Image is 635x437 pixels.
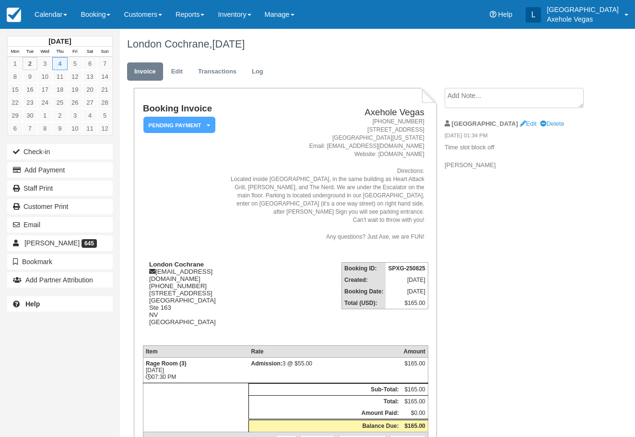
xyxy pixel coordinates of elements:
[7,181,113,196] a: Staff Print
[143,358,248,383] td: [DATE] 07:30 PM
[97,47,112,57] th: Sun
[24,239,80,247] span: [PERSON_NAME]
[23,83,37,96] a: 16
[248,384,401,396] th: Sub-Total:
[245,62,270,81] a: Log
[82,70,97,83] a: 13
[388,265,425,272] strong: SPXG-250825
[23,70,37,83] a: 9
[251,360,282,367] strong: Admission
[520,120,537,127] a: Edit
[23,109,37,122] a: 30
[248,407,401,420] th: Amount Paid:
[498,11,513,18] span: Help
[7,199,113,214] a: Customer Print
[401,396,428,408] td: $165.00
[143,104,226,114] h1: Booking Invoice
[212,38,245,50] span: [DATE]
[146,360,187,367] strong: Rage Room (3)
[37,70,52,83] a: 10
[248,396,401,408] th: Total:
[7,8,21,22] img: checkfront-main-nav-mini-logo.png
[82,47,97,57] th: Sat
[82,122,97,135] a: 11
[68,70,82,83] a: 12
[404,423,425,429] strong: $165.00
[23,57,37,70] a: 2
[52,96,67,109] a: 25
[25,300,40,308] b: Help
[23,47,37,57] th: Tue
[540,120,564,127] a: Delete
[8,96,23,109] a: 22
[82,96,97,109] a: 27
[97,57,112,70] a: 7
[401,346,428,358] th: Amount
[97,96,112,109] a: 28
[403,360,425,375] div: $165.00
[37,47,52,57] th: Wed
[7,296,113,312] a: Help
[52,109,67,122] a: 2
[52,122,67,135] a: 9
[547,5,619,14] p: [GEOGRAPHIC_DATA]
[230,118,424,241] address: [PHONE_NUMBER] [STREET_ADDRESS] [GEOGRAPHIC_DATA][US_STATE] Email: [EMAIL_ADDRESS][DOMAIN_NAME] W...
[7,162,113,178] button: Add Payment
[401,407,428,420] td: $0.00
[342,274,386,286] th: Created:
[248,346,401,358] th: Rate
[386,274,428,286] td: [DATE]
[68,122,82,135] a: 10
[97,122,112,135] a: 12
[7,144,113,159] button: Check-in
[143,117,215,134] em: Pending Payment
[97,70,112,83] a: 14
[23,122,37,135] a: 7
[452,120,518,127] strong: [GEOGRAPHIC_DATA]
[82,83,97,96] a: 20
[37,109,52,122] a: 1
[8,109,23,122] a: 29
[230,108,424,118] h2: Axehole Vegas
[68,47,82,57] th: Fri
[127,38,589,50] h1: London Cochrane,
[8,57,23,70] a: 1
[401,384,428,396] td: $165.00
[52,70,67,83] a: 11
[191,62,244,81] a: Transactions
[97,83,112,96] a: 21
[490,11,496,18] i: Help
[37,96,52,109] a: 24
[248,420,401,432] th: Balance Due:
[82,109,97,122] a: 4
[164,62,190,81] a: Edit
[68,109,82,122] a: 3
[52,57,67,70] a: 4
[386,286,428,297] td: [DATE]
[52,83,67,96] a: 18
[37,122,52,135] a: 8
[445,143,589,170] p: Time slot block off [PERSON_NAME]
[82,239,97,248] span: 645
[68,83,82,96] a: 19
[37,83,52,96] a: 17
[248,358,401,383] td: 3 @ $55.00
[7,254,113,269] button: Bookmark
[386,297,428,309] td: $165.00
[127,62,163,81] a: Invoice
[68,96,82,109] a: 26
[342,297,386,309] th: Total (USD):
[48,37,71,45] strong: [DATE]
[52,47,67,57] th: Thu
[8,122,23,135] a: 6
[445,132,589,142] em: [DATE] 01:34 PM
[7,272,113,288] button: Add Partner Attribution
[23,96,37,109] a: 23
[7,217,113,232] button: Email
[7,235,113,251] a: [PERSON_NAME] 645
[8,47,23,57] th: Mon
[8,83,23,96] a: 15
[8,70,23,83] a: 8
[68,57,82,70] a: 5
[526,7,541,23] div: L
